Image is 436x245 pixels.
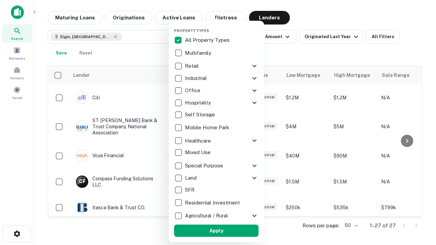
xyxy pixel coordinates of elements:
[185,86,202,95] p: Office
[185,99,212,107] p: Hospitality
[185,199,241,207] p: Residential Investment
[185,36,231,44] p: All Property Types
[185,137,212,145] p: Healthcare
[174,60,259,72] div: Retail
[185,124,231,132] p: Mobile Home Park
[174,97,259,109] div: Hospitality
[185,174,198,182] p: Land
[174,72,259,84] div: Industrial
[174,172,259,184] div: Land
[174,134,259,147] div: Healthcare
[174,160,259,172] div: Special Purpose
[174,210,259,222] div: Agricultural / Rural
[174,84,259,97] div: Office
[185,49,213,57] p: Multifamily
[402,169,436,201] iframe: Chat Widget
[174,29,209,33] span: Property Types
[185,162,224,170] p: Special Purpose
[185,111,216,119] p: Self Storage
[185,74,208,82] p: Industrial
[185,186,196,194] p: SFR
[185,212,229,220] p: Agricultural / Rural
[185,62,200,70] p: Retail
[185,148,212,157] p: Mixed Use
[174,225,259,237] button: Apply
